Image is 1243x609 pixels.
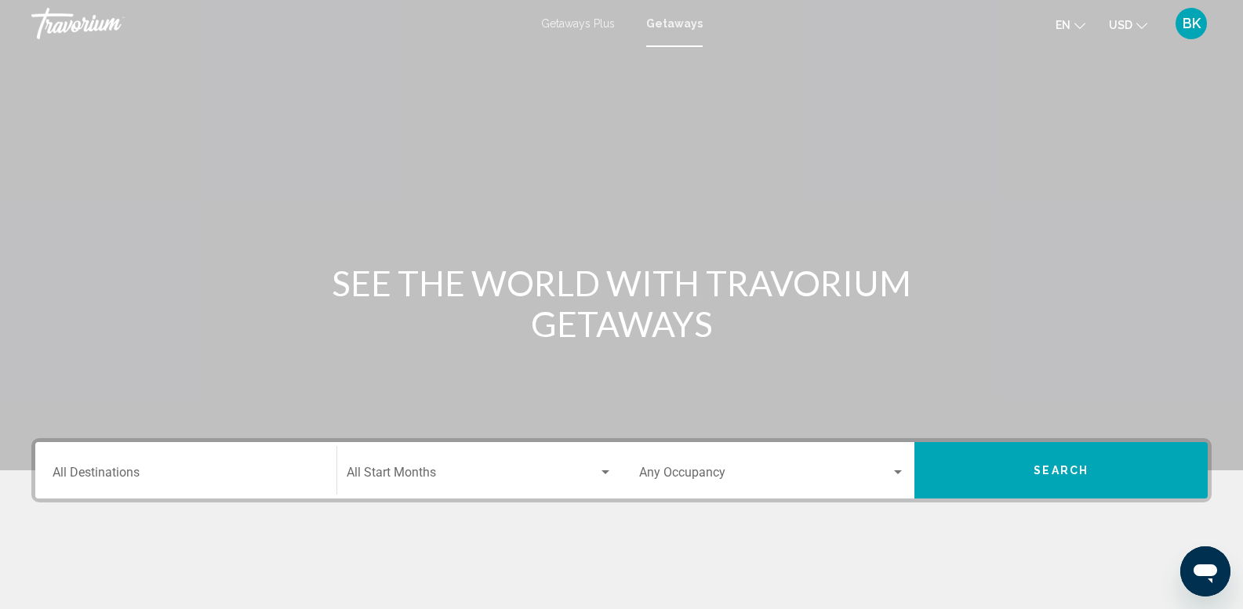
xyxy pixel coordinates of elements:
[328,263,916,344] h1: SEE THE WORLD WITH TRAVORIUM GETAWAYS
[1056,19,1070,31] span: en
[1034,465,1089,477] span: Search
[1180,546,1230,596] iframe: Button to launch messaging window
[1056,13,1085,36] button: Change language
[1109,13,1147,36] button: Change currency
[646,17,703,30] a: Getaways
[35,442,1208,498] div: Search widget
[1183,16,1201,31] span: BK
[1109,19,1132,31] span: USD
[1171,7,1212,40] button: User Menu
[31,8,525,39] a: Travorium
[914,442,1208,498] button: Search
[541,17,615,30] a: Getaways Plus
